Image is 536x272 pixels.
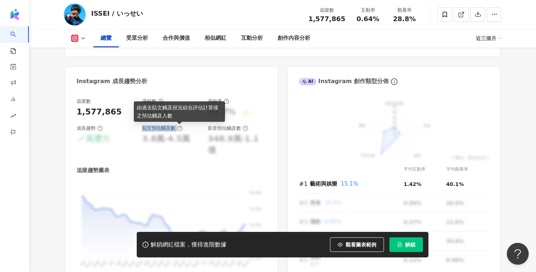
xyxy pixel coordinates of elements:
span: lock [397,242,402,247]
div: 影音預估觸及數 [208,125,248,132]
div: AI [299,78,316,85]
div: Instagram 成長趨勢分析 [77,77,147,85]
img: KOL Avatar [64,4,86,26]
div: 漲粉率 [208,98,229,105]
span: 觀看圖表範例 [346,242,376,248]
div: 平均觀看率 [446,166,489,173]
span: 40.1% [446,181,464,187]
div: Instagram 創作類型分佈 [299,77,389,85]
button: 解鎖 [389,237,423,252]
span: 28.8% [393,15,416,23]
div: 解鎖網紅檔案，獲得進階數據 [151,241,226,249]
span: 解鎖 [405,242,415,248]
div: 貼文預估觸及數 [142,125,183,132]
div: 追蹤數 [77,98,91,105]
div: 觀看率 [391,7,418,14]
a: search [10,26,25,55]
div: ISSEI / いっせい [91,9,143,18]
div: #1 [299,179,310,189]
div: 由過去貼文觸及狀況綜合評估計算後之預估觸及人數 [134,101,225,122]
img: logo icon [9,9,20,20]
div: 追蹤數 [308,7,345,14]
div: 相似網紅 [205,34,226,43]
span: 0.64% [357,15,379,23]
div: 平均互動率 [404,166,446,173]
div: 成長趨勢 [77,125,103,132]
span: 藝術與娛樂 [310,180,337,187]
div: 總覽 [101,34,112,43]
span: 1.42% [404,181,422,187]
span: 15.1% [341,180,358,187]
div: 互動率 [354,7,382,14]
div: 1,577,865 [77,106,122,118]
span: info-circle [390,77,399,86]
div: 互動分析 [241,34,263,43]
div: 創作內容分析 [277,34,310,43]
span: 1,577,865 [308,15,345,23]
div: 漲粉數 [142,98,164,105]
div: 近三個月 [476,32,501,44]
div: 合作與價值 [163,34,190,43]
div: 追蹤趨勢圖表 [77,167,109,174]
button: 觀看圖表範例 [330,237,384,252]
span: rise [10,109,16,125]
div: 受眾分析 [126,34,148,43]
